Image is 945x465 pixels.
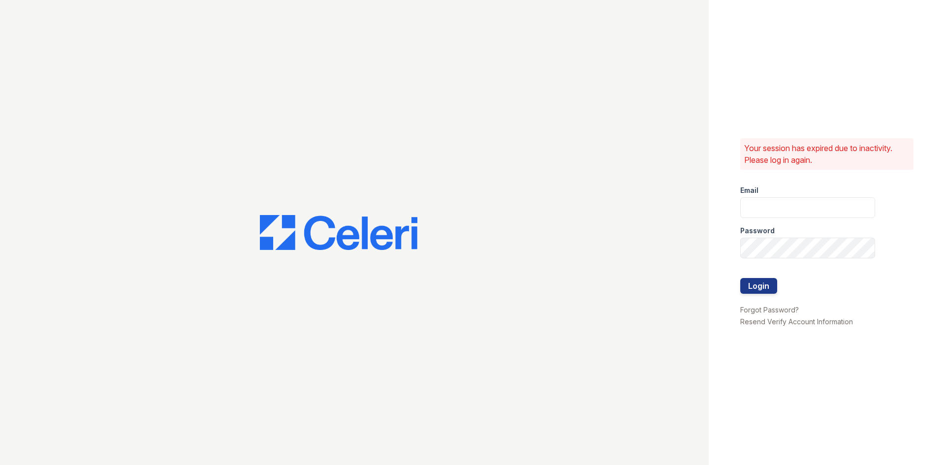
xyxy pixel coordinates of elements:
[740,186,758,195] label: Email
[740,306,799,314] a: Forgot Password?
[740,226,775,236] label: Password
[744,142,910,166] p: Your session has expired due to inactivity. Please log in again.
[260,215,417,250] img: CE_Logo_Blue-a8612792a0a2168367f1c8372b55b34899dd931a85d93a1a3d3e32e68fde9ad4.png
[740,278,777,294] button: Login
[740,317,853,326] a: Resend Verify Account Information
